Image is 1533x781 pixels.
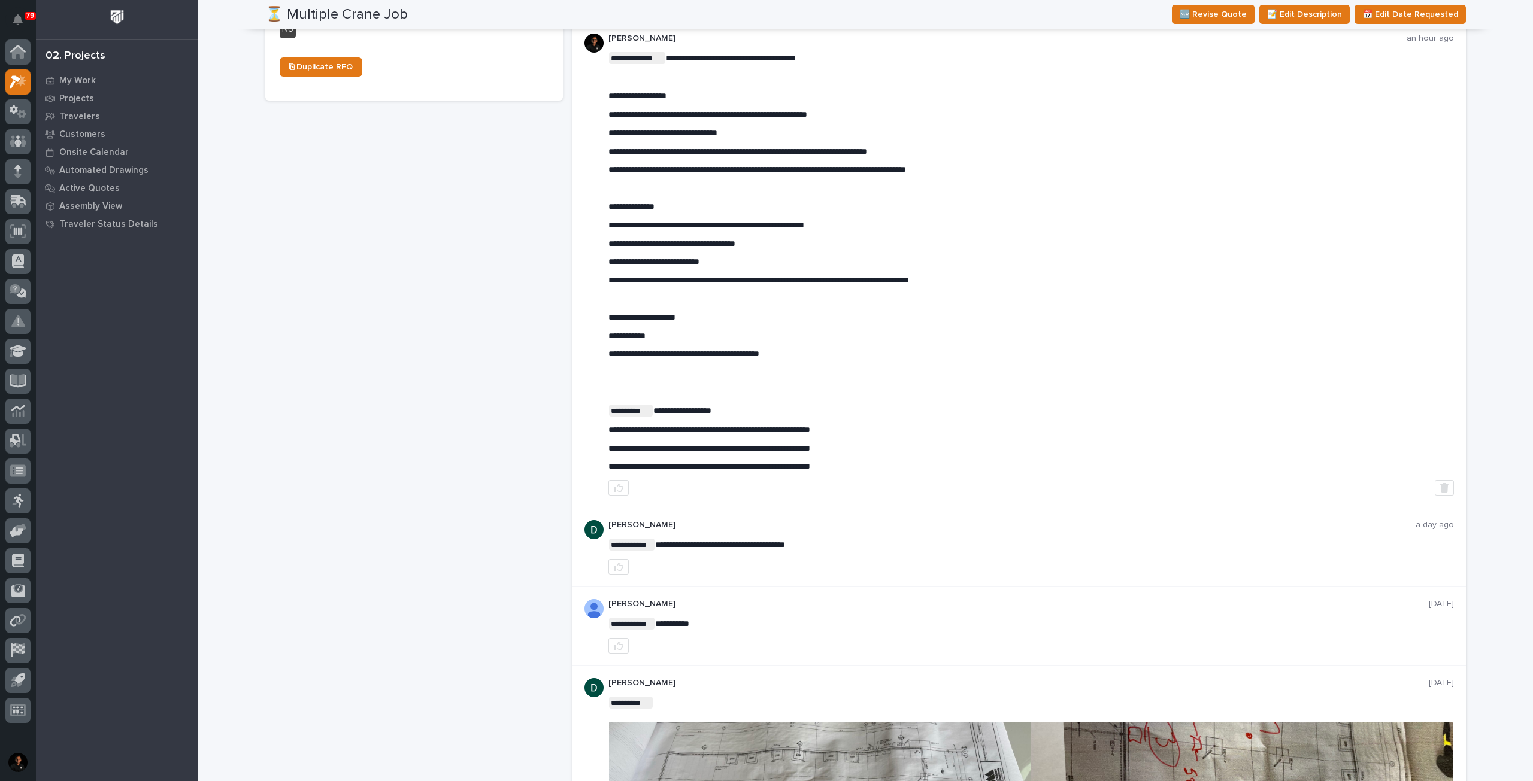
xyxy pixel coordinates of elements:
[106,6,128,28] img: Workspace Logo
[584,599,604,618] img: AOh14Gjx62Rlbesu-yIIyH4c_jqdfkUZL5_Os84z4H1p=s96-c
[59,165,149,176] p: Automated Drawings
[59,75,96,86] p: My Work
[59,219,158,230] p: Traveler Status Details
[1180,7,1247,22] span: 🆕 Revise Quote
[1355,5,1466,24] button: 📅 Edit Date Requested
[46,50,105,63] div: 02. Projects
[265,6,408,23] h2: ⏳ Multiple Crane Job
[280,21,296,38] div: No
[36,89,198,107] a: Projects
[280,57,362,77] a: ⎘ Duplicate RFQ
[608,559,629,575] button: like this post
[1172,5,1255,24] button: 🆕 Revise Quote
[1407,34,1454,44] p: an hour ago
[289,63,353,71] span: ⎘ Duplicate RFQ
[59,183,120,194] p: Active Quotes
[608,678,1429,688] p: [PERSON_NAME]
[36,161,198,179] a: Automated Drawings
[36,197,198,215] a: Assembly View
[608,638,629,654] button: like this post
[608,520,1416,530] p: [PERSON_NAME]
[608,480,629,496] button: like this post
[36,107,198,125] a: Travelers
[1259,5,1350,24] button: 📝 Edit Description
[1416,520,1454,530] p: a day ago
[59,93,94,104] p: Projects
[1362,7,1458,22] span: 📅 Edit Date Requested
[36,179,198,197] a: Active Quotes
[15,14,31,34] div: Notifications79
[59,129,105,140] p: Customers
[584,520,604,539] img: ACg8ocJgdhFn4UJomsYM_ouCmoNuTXbjHW0N3LU2ED0DpQ4pt1V6hA=s96-c
[584,34,604,53] img: 1cuUYOxSRWZudHgABrOC
[36,71,198,89] a: My Work
[608,34,1407,44] p: [PERSON_NAME]
[608,599,1429,609] p: [PERSON_NAME]
[36,125,198,143] a: Customers
[36,143,198,161] a: Onsite Calendar
[36,215,198,233] a: Traveler Status Details
[584,678,604,697] img: ACg8ocJgdhFn4UJomsYM_ouCmoNuTXbjHW0N3LU2ED0DpQ4pt1V6hA=s96-c
[26,11,34,20] p: 79
[1435,480,1454,496] button: Delete post
[59,147,129,158] p: Onsite Calendar
[1429,678,1454,688] p: [DATE]
[5,750,31,775] button: users-avatar
[1267,7,1342,22] span: 📝 Edit Description
[5,7,31,32] button: Notifications
[59,201,122,212] p: Assembly View
[1429,599,1454,609] p: [DATE]
[59,111,100,122] p: Travelers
